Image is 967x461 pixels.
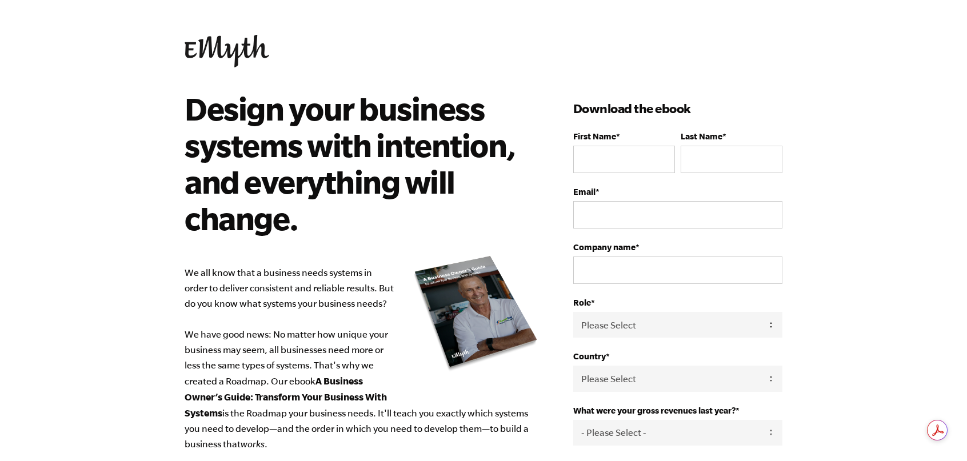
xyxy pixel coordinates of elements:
iframe: Chat Widget [910,406,967,461]
span: First Name [573,131,616,141]
span: Email [573,187,596,197]
b: A Business Owner’s Guide: Transform Your Business With Systems [185,375,387,418]
span: Role [573,298,591,307]
h2: Design your business systems with intention, and everything will change. [185,90,522,236]
h3: Download the ebook [573,99,782,118]
img: new_roadmap_cover_093019 [413,255,539,372]
em: works [241,439,265,449]
p: We all know that a business needs systems in order to deliver consistent and reliable results. Bu... [185,265,539,452]
img: EMyth [185,35,269,67]
span: Company name [573,242,636,252]
span: Country [573,351,606,361]
span: Last Name [681,131,722,141]
span: What were your gross revenues last year? [573,406,736,415]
